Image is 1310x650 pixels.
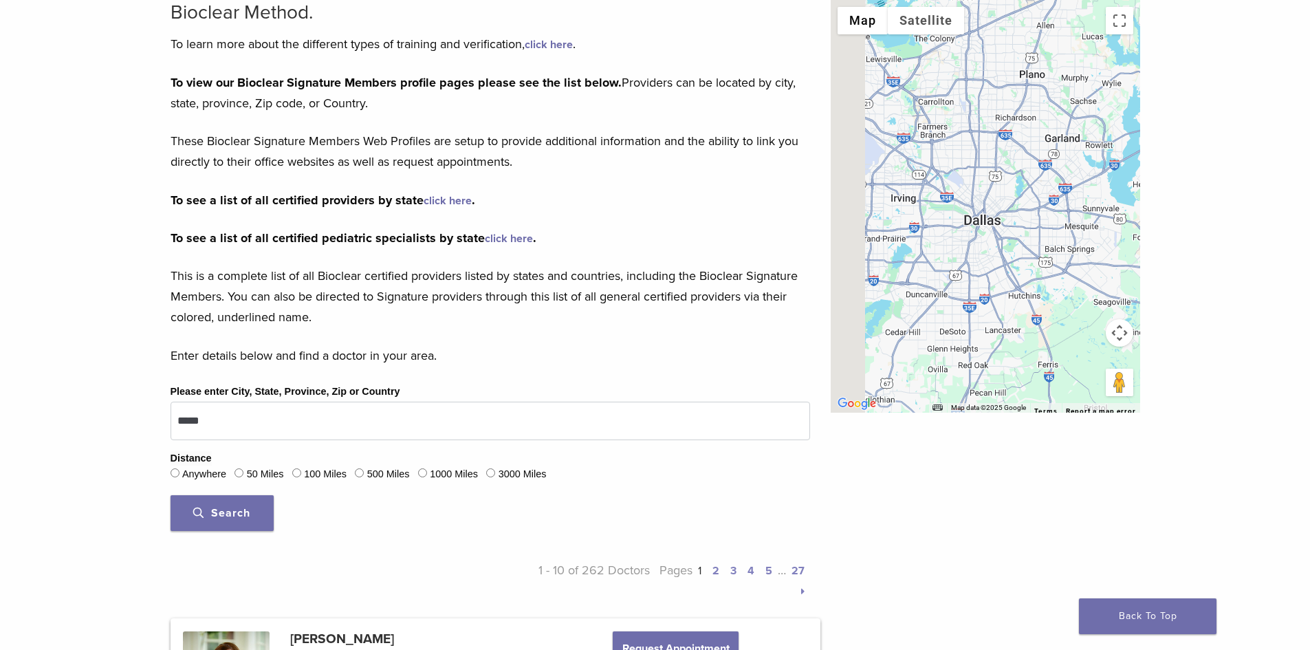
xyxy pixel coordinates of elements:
a: click here [525,38,573,52]
a: 1 [698,564,701,578]
label: 3000 Miles [499,467,547,482]
p: To learn more about the different types of training and verification, . [171,34,810,54]
a: 2 [712,564,719,578]
p: 1 - 10 of 262 Doctors [490,560,651,601]
strong: To see a list of all certified providers by state . [171,193,475,208]
strong: To view our Bioclear Signature Members profile pages please see the list below. [171,75,622,90]
a: Open this area in Google Maps (opens a new window) [834,395,880,413]
p: These Bioclear Signature Members Web Profiles are setup to provide additional information and the... [171,131,810,172]
button: Show street map [838,7,888,34]
a: Terms (opens in new tab) [1034,407,1058,415]
a: 5 [765,564,772,578]
a: 27 [792,564,805,578]
legend: Distance [171,451,212,466]
a: 3 [730,564,736,578]
button: Show satellite imagery [888,7,964,34]
strong: To see a list of all certified pediatric specialists by state . [171,230,536,246]
label: Anywhere [182,467,226,482]
span: Map data ©2025 Google [951,404,1026,411]
label: 500 Miles [367,467,410,482]
a: 4 [747,564,754,578]
button: Drag Pegman onto the map to open Street View [1106,369,1133,396]
span: Search [193,506,250,520]
p: Pages [650,560,810,601]
label: 1000 Miles [430,467,478,482]
button: Search [171,495,274,531]
a: click here [424,194,472,208]
label: 100 Miles [304,467,347,482]
button: Keyboard shortcuts [932,403,942,413]
label: Please enter City, State, Province, Zip or Country [171,384,400,400]
a: click here [485,232,533,246]
span: … [778,563,786,578]
p: Enter details below and find a doctor in your area. [171,345,810,366]
label: 50 Miles [247,467,284,482]
p: Providers can be located by city, state, province, Zip code, or Country. [171,72,810,113]
a: Back To Top [1079,598,1216,634]
button: Toggle fullscreen view [1106,7,1133,34]
a: Report a map error [1066,407,1136,415]
button: Map camera controls [1106,319,1133,347]
p: This is a complete list of all Bioclear certified providers listed by states and countries, inclu... [171,266,810,327]
img: Google [834,395,880,413]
